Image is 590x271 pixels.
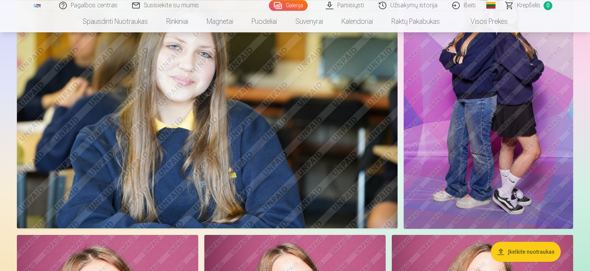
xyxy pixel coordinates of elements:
[332,11,382,32] a: Kalendoriai
[544,1,552,10] span: 0
[157,11,197,32] a: Rinkiniai
[73,11,157,32] a: Spausdinti nuotraukas
[491,242,561,262] button: Įkelkite nuotraukas
[286,11,332,32] a: Suvenyrai
[197,11,242,32] a: Magnetai
[382,11,449,32] a: Raktų pakabukas
[449,11,517,32] a: Visos prekės
[33,3,41,8] img: /fa2
[517,1,540,10] span: Krepšelis
[242,11,286,32] a: Puodeliai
